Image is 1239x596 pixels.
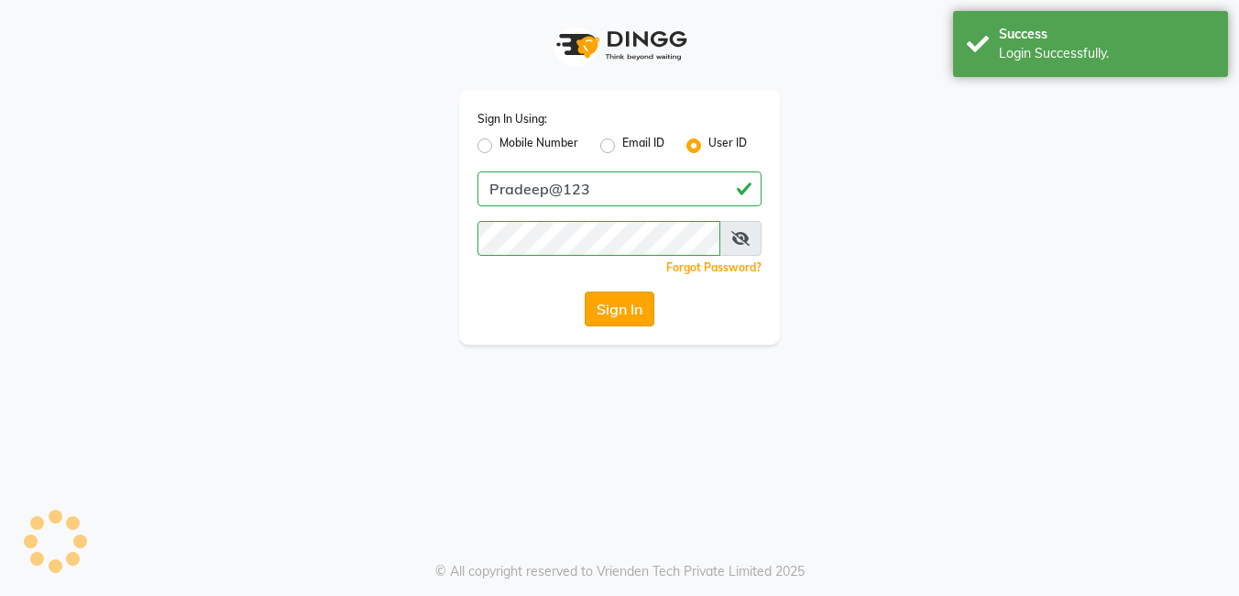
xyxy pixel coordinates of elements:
button: Sign In [585,292,654,326]
div: Success [999,25,1214,44]
img: logo1.svg [546,18,693,72]
label: Email ID [622,135,664,157]
label: Sign In Using: [477,111,547,127]
input: Username [477,171,762,206]
a: Forgot Password? [666,260,762,274]
label: Mobile Number [499,135,578,157]
input: Username [477,221,720,256]
label: User ID [708,135,747,157]
div: Login Successfully. [999,44,1214,63]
